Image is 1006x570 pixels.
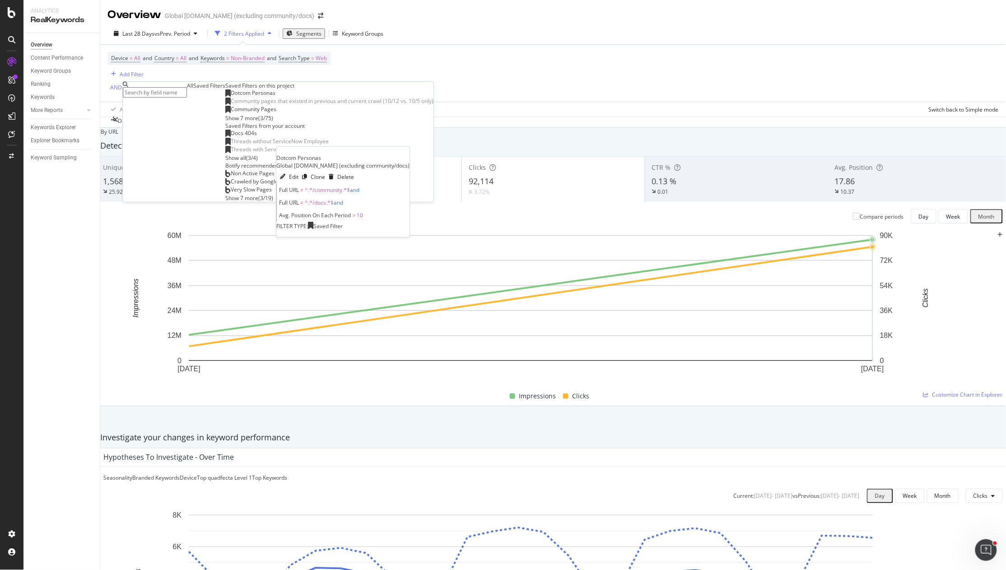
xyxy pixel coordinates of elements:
a: Keywords [31,93,93,102]
div: Seasonality [103,474,132,481]
span: Device [111,54,128,62]
div: Global [DOMAIN_NAME] (excluding community/docs) [276,162,410,169]
div: vs Previous : [793,492,821,500]
span: Country [154,54,174,62]
span: Avg. Position [835,163,873,172]
text: 90K [880,232,893,239]
div: Month [978,213,995,220]
button: Day [867,489,893,503]
div: Week [946,213,960,220]
span: Non Active Pages [231,169,275,177]
a: Keywords Explorer [31,123,93,132]
button: Last 28 DaysvsPrev. Period [107,29,204,38]
div: 10.37 [841,188,855,196]
button: Week [939,209,968,224]
span: Threads without ServiceNow Employee [231,137,329,145]
div: Dotcom Personas [276,154,410,162]
span: All [180,52,186,65]
div: More Reports [31,106,63,115]
div: Analytics [31,7,93,15]
span: Customize Chart in Explorer [932,391,1003,398]
text: Impressions [132,279,140,318]
span: vs Prev. Period [154,30,190,37]
button: Month [927,489,959,503]
span: Full URL [279,186,299,194]
span: 17.86 [835,176,855,187]
span: Search Type [279,54,310,62]
text: 60M [168,232,182,239]
span: All [134,52,140,65]
div: Detect big movements in your [100,140,1006,152]
text: 6K [172,543,182,551]
div: Clone [311,173,325,180]
div: Current: [734,492,754,500]
span: 0.13 % [652,176,677,187]
div: legacy label [96,128,118,135]
span: Community Pages [231,105,276,113]
text: 72K [880,257,893,265]
span: and [350,186,359,194]
div: Compare periods [860,213,904,220]
div: Branded Keywords [132,474,180,481]
span: Community pages that existed in previous and current crawl (10/12 vs. 10/5 only) [231,97,433,105]
div: ( 3 / 19 ) [258,194,273,202]
iframe: Intercom live chat [975,539,997,561]
text: 12M [168,332,182,340]
button: 2 Filters Applied [211,26,275,41]
div: Keywords Explorer [31,123,76,132]
div: [DATE] - [DATE] [821,492,860,500]
span: Unique Keywords [103,163,156,172]
div: A chart. [103,231,959,388]
span: > [352,211,355,219]
div: 3.72% [474,188,489,196]
span: Non-Branded [231,52,265,65]
span: Threads with ServiceNow Employee [231,145,321,153]
span: and [143,54,152,62]
div: Overview [107,7,161,23]
text: 36M [168,282,182,290]
text: 24M [168,307,182,314]
div: Hypotheses to Investigate - Over Time [103,453,234,462]
div: Day [875,492,885,500]
span: CTR % [652,163,671,172]
span: Clicks [469,163,486,172]
text: [DATE] [177,365,200,373]
text: 8K [172,511,182,519]
div: Delete [337,173,354,180]
button: Delete [325,169,354,184]
div: Global [DOMAIN_NAME] (excluding community/docs) [165,11,314,20]
div: Top Keywords [252,474,287,481]
a: Keyword Groups [31,66,93,76]
button: Edit [276,169,298,184]
span: Keywords [200,54,225,62]
span: 92,114 [469,176,494,187]
div: Saved Filters on this project [225,82,433,89]
div: Switch back to Simple mode [929,106,999,113]
div: Keyword Groups [31,66,71,76]
span: 10 [357,211,363,219]
button: Month [970,209,1003,224]
div: Keyword Sampling [31,153,77,163]
button: Apply [107,102,134,117]
a: More Reports [31,106,84,115]
button: Clone [298,169,325,184]
a: Explorer Bookmarks [31,136,93,145]
div: All [187,82,193,89]
div: Show 7 more [225,114,258,122]
span: and [334,199,343,206]
span: Clicks [973,492,988,500]
span: = [176,54,179,62]
div: Saved Filters [193,82,225,89]
span: FILTER TYPE: [276,222,308,230]
span: Full URL [279,199,299,206]
span: Avg. Position On Each Period [279,211,351,219]
a: Overview [31,40,93,50]
span: Crawled by Google but Not Active [231,178,315,185]
div: arrow-right-arrow-left [318,13,323,19]
img: Equal [469,191,472,193]
div: Overview [31,40,52,50]
div: [DATE] - [DATE] [754,492,793,500]
text: 48M [168,257,182,265]
div: plus [998,232,1003,238]
button: Day [911,209,936,224]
